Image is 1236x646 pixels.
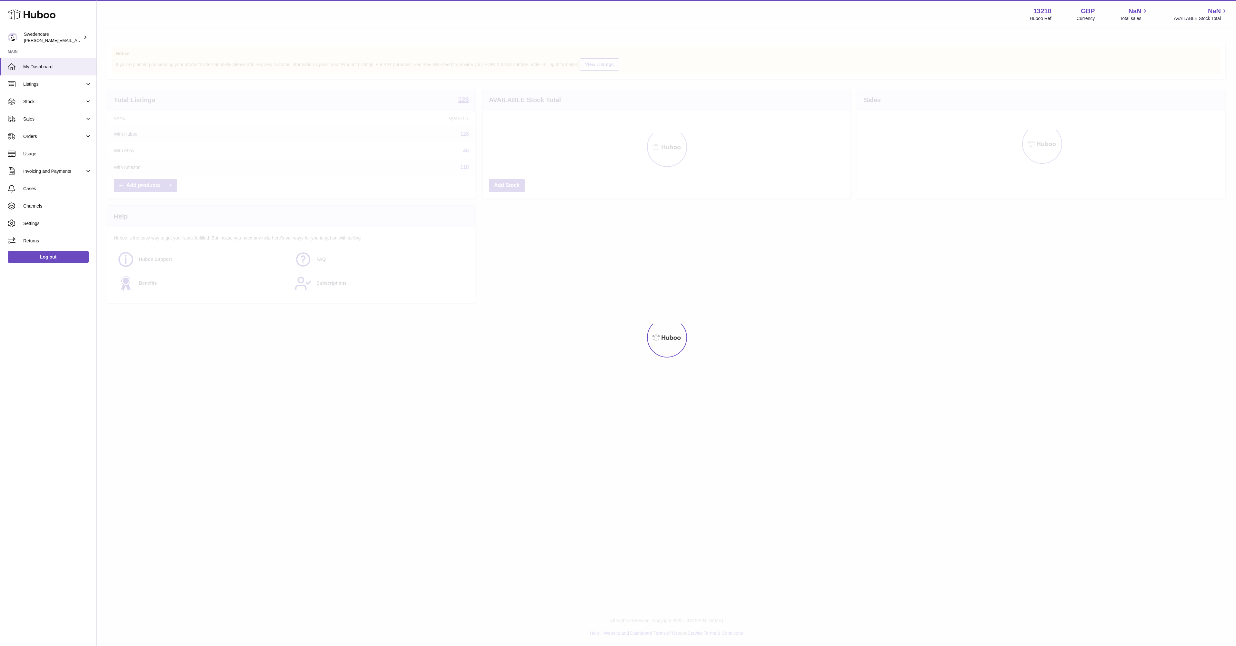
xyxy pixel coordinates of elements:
[1174,7,1228,22] a: NaN AVAILABLE Stock Total
[23,133,85,140] span: Orders
[1081,7,1095,15] strong: GBP
[1120,15,1149,22] span: Total sales
[1208,7,1221,15] span: NaN
[23,151,92,157] span: Usage
[23,99,85,105] span: Stock
[23,203,92,209] span: Channels
[23,81,85,87] span: Listings
[23,64,92,70] span: My Dashboard
[23,116,85,122] span: Sales
[23,168,85,174] span: Invoicing and Payments
[1128,7,1141,15] span: NaN
[1174,15,1228,22] span: AVAILABLE Stock Total
[1077,15,1095,22] div: Currency
[24,38,164,43] span: [PERSON_NAME][EMAIL_ADDRESS][PERSON_NAME][DOMAIN_NAME]
[23,186,92,192] span: Cases
[23,220,92,227] span: Settings
[1030,15,1052,22] div: Huboo Ref
[1120,7,1149,22] a: NaN Total sales
[1033,7,1052,15] strong: 13210
[23,238,92,244] span: Returns
[24,31,82,44] div: Swedencare
[8,33,17,42] img: daniel.corbridge@swedencare.co.uk
[8,251,89,263] a: Log out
